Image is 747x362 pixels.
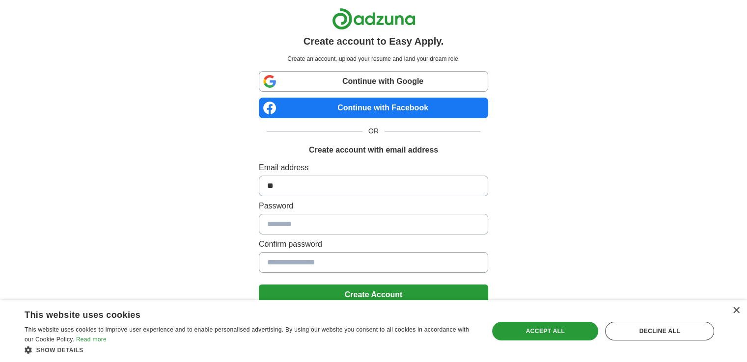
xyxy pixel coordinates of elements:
[25,345,475,355] div: Show details
[259,200,488,212] label: Password
[732,307,740,314] div: Close
[259,162,488,174] label: Email address
[76,336,107,343] a: Read more, opens a new window
[309,144,438,156] h1: Create account with email address
[261,54,486,63] p: Create an account, upload your resume and land your dream role.
[259,238,488,250] label: Confirm password
[362,126,385,136] span: OR
[259,71,488,92] a: Continue with Google
[25,306,450,321] div: This website uses cookies
[605,322,714,340] div: Decline all
[259,284,488,305] button: Create Account
[304,34,444,49] h1: Create account to Easy Apply.
[36,347,83,354] span: Show details
[492,322,598,340] div: Accept all
[332,8,415,30] img: Adzuna logo
[259,98,488,118] a: Continue with Facebook
[25,326,469,343] span: This website uses cookies to improve user experience and to enable personalised advertising. By u...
